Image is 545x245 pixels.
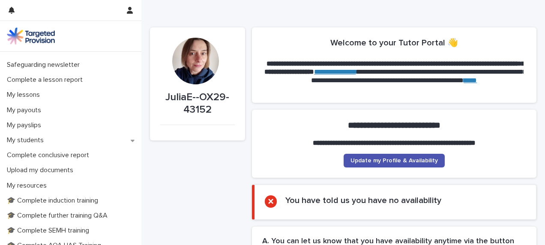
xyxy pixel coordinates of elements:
[3,212,114,220] p: 🎓 Complete further training Q&A
[3,136,51,144] p: My students
[3,197,105,205] p: 🎓 Complete induction training
[3,151,96,159] p: Complete conclusive report
[3,61,87,69] p: Safeguarding newsletter
[7,27,55,45] img: M5nRWzHhSzIhMunXDL62
[3,76,90,84] p: Complete a lesson report
[3,106,48,114] p: My payouts
[160,91,235,116] p: JuliaE--OX29-43152
[3,166,80,174] p: Upload my documents
[330,38,458,48] h2: Welcome to your Tutor Portal 👋
[3,91,47,99] p: My lessons
[3,121,48,129] p: My payslips
[3,182,54,190] p: My resources
[350,158,438,164] span: Update my Profile & Availability
[3,227,96,235] p: 🎓 Complete SEMH training
[285,195,441,206] h2: You have told us you have no availability
[344,154,445,167] a: Update my Profile & Availability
